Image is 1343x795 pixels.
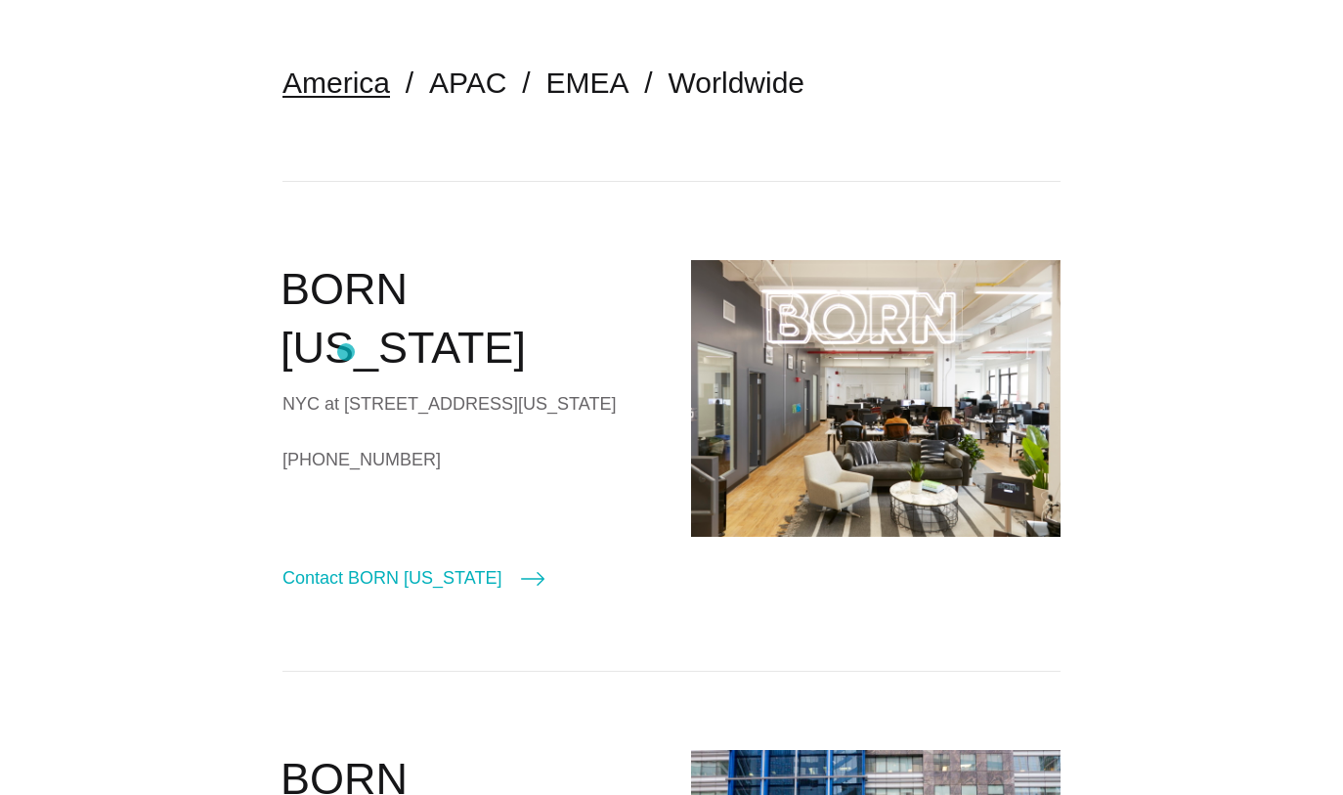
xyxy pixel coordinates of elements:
a: EMEA [546,66,629,99]
a: Worldwide [669,66,805,99]
a: APAC [429,66,506,99]
div: NYC at [STREET_ADDRESS][US_STATE] [282,389,652,419]
a: Contact BORN [US_STATE] [282,564,544,592]
a: America [282,66,390,99]
h2: BORN [US_STATE] [281,260,652,378]
a: [PHONE_NUMBER] [282,445,652,474]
